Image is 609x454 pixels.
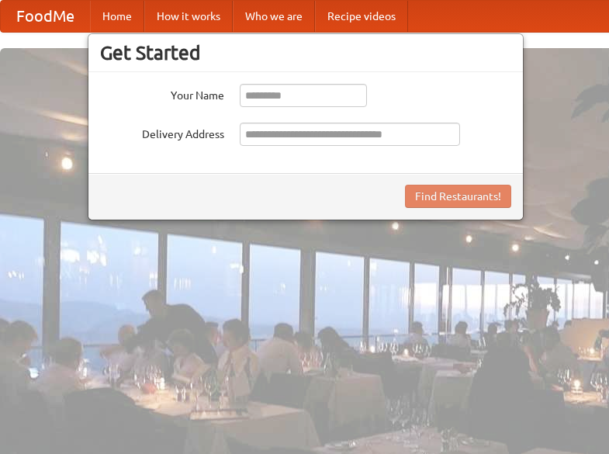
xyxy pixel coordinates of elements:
[90,1,144,32] a: Home
[100,123,224,142] label: Delivery Address
[233,1,315,32] a: Who we are
[315,1,408,32] a: Recipe videos
[144,1,233,32] a: How it works
[100,41,511,64] h3: Get Started
[1,1,90,32] a: FoodMe
[405,185,511,208] button: Find Restaurants!
[100,84,224,103] label: Your Name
